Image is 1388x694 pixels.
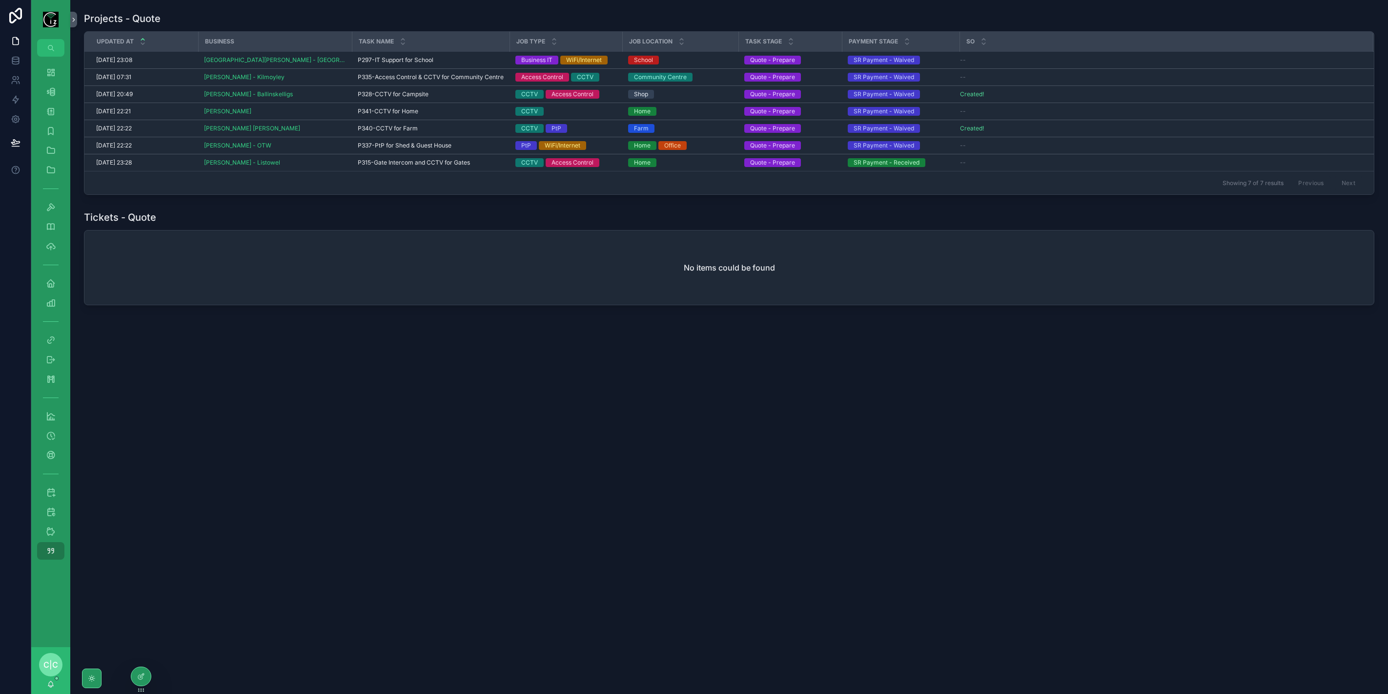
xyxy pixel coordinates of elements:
[358,159,470,167] span: P315-Gate Intercom and CCTV for Gates
[204,56,346,64] a: [GEOGRAPHIC_DATA][PERSON_NAME] - [GEOGRAPHIC_DATA]
[204,159,346,167] a: [PERSON_NAME] - Listowel
[566,56,602,64] div: WiFi/Internet
[960,142,1361,149] a: --
[96,159,132,167] span: [DATE] 23:28
[750,141,795,150] div: Quote - Prepare
[854,124,914,133] div: SR Payment - Waived
[744,56,836,64] a: Quote - Prepare
[744,141,836,150] a: Quote - Prepare
[960,159,966,167] span: --
[854,56,914,64] div: SR Payment - Waived
[204,142,346,149] a: [PERSON_NAME] - OTW
[744,158,836,167] a: Quote - Prepare
[960,107,966,115] span: --
[204,107,251,115] a: [PERSON_NAME]
[854,73,914,82] div: SR Payment - Waived
[848,90,954,99] a: SR Payment - Waived
[750,158,795,167] div: Quote - Prepare
[750,107,795,116] div: Quote - Prepare
[204,142,271,149] span: [PERSON_NAME] - OTW
[97,38,134,45] span: Updated at
[551,158,593,167] div: Access Control
[577,73,593,82] div: CCTV
[515,124,616,133] a: CCTVPtP
[664,141,681,150] div: Office
[521,107,538,116] div: CCTV
[744,90,836,99] a: Quote - Prepare
[521,73,563,82] div: Access Control
[634,56,653,64] div: School
[960,125,984,132] a: Created!
[96,90,133,98] span: [DATE] 20:49
[848,56,954,64] a: SR Payment - Waived
[960,107,1361,115] a: --
[96,107,192,115] a: [DATE] 22:21
[628,107,733,116] a: Home
[96,56,192,64] a: [DATE] 23:08
[358,107,418,115] span: P341-CCTV for Home
[551,124,561,133] div: PtP
[358,159,504,167] a: P315-Gate Intercom and CCTV for Gates
[848,158,954,167] a: SR Payment - Received
[358,56,504,64] a: P297-IT Support for School
[515,56,616,64] a: Business ITWiFi/Internet
[358,107,504,115] a: P341-CCTV for Home
[358,90,504,98] a: P328-CCTV for Campsite
[358,142,504,149] a: P337-PtP for Shed & Guest House
[515,90,616,99] a: CCTVAccess Control
[634,90,648,99] div: Shop
[358,125,504,132] a: P340-CCTV for Farm
[1223,179,1284,187] span: Showing 7 of 7 results
[96,56,132,64] span: [DATE] 23:08
[744,107,836,116] a: Quote - Prepare
[848,107,954,116] a: SR Payment - Waived
[204,125,300,132] a: [PERSON_NAME] [PERSON_NAME]
[204,159,280,167] span: [PERSON_NAME] - Listowel
[96,125,132,132] span: [DATE] 22:22
[634,73,687,82] div: Community Centre
[960,56,1361,64] a: --
[551,90,593,99] div: Access Control
[515,158,616,167] a: CCTVAccess Control
[96,159,192,167] a: [DATE] 23:28
[204,73,346,81] a: [PERSON_NAME] - Kilmoyley
[204,125,346,132] a: [PERSON_NAME] [PERSON_NAME]
[750,90,795,99] div: Quote - Prepare
[854,158,919,167] div: SR Payment - Received
[515,107,616,116] a: CCTV
[96,125,192,132] a: [DATE] 22:22
[848,73,954,82] a: SR Payment - Waived
[854,107,914,116] div: SR Payment - Waived
[745,38,782,45] span: Task Stage
[521,124,538,133] div: CCTV
[358,73,504,81] a: P335-Access Control & CCTV for Community Centre
[358,125,418,132] span: P340-CCTV for Farm
[960,73,966,81] span: --
[634,141,651,150] div: Home
[848,141,954,150] a: SR Payment - Waived
[205,38,234,45] span: Business
[204,73,285,81] a: [PERSON_NAME] - Kilmoyley
[684,262,775,273] h2: No items could be found
[545,141,580,150] div: WiFi/Internet
[516,38,545,45] span: Job Type
[521,56,552,64] div: Business IT
[84,210,156,224] h1: Tickets - Quote
[521,141,531,150] div: PtP
[960,56,966,64] span: --
[521,158,538,167] div: CCTV
[515,141,616,150] a: PtPWiFi/Internet
[629,38,673,45] span: Job Location
[96,107,131,115] span: [DATE] 22:21
[96,73,131,81] span: [DATE] 07:31
[96,142,132,149] span: [DATE] 22:22
[628,56,733,64] a: School
[628,141,733,150] a: HomeOffice
[854,141,914,150] div: SR Payment - Waived
[521,90,538,99] div: CCTV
